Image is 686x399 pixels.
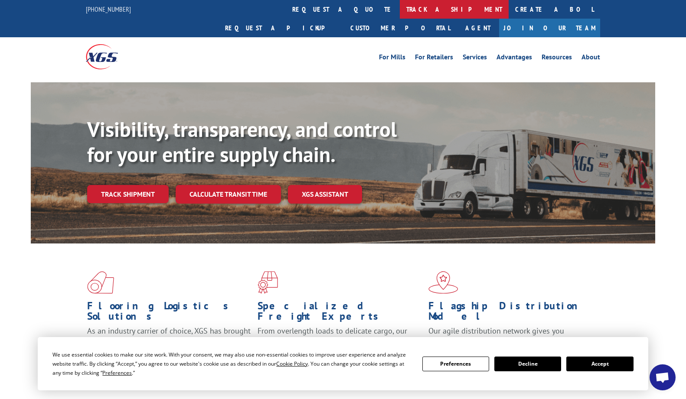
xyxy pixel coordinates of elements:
[566,357,633,371] button: Accept
[288,185,362,204] a: XGS ASSISTANT
[494,357,561,371] button: Decline
[219,19,344,37] a: Request a pickup
[428,301,592,326] h1: Flagship Distribution Model
[176,185,281,204] a: Calculate transit time
[497,54,532,63] a: Advantages
[422,357,489,371] button: Preferences
[258,326,421,364] p: From overlength loads to delicate cargo, our experienced staff knows the best way to move your fr...
[428,271,458,294] img: xgs-icon-flagship-distribution-model-red
[87,271,114,294] img: xgs-icon-total-supply-chain-intelligence-red
[87,301,251,326] h1: Flooring Logistics Solutions
[87,116,397,168] b: Visibility, transparency, and control for your entire supply chain.
[86,5,131,13] a: [PHONE_NUMBER]
[499,19,600,37] a: Join Our Team
[258,271,278,294] img: xgs-icon-focused-on-flooring-red
[581,54,600,63] a: About
[52,350,412,377] div: We use essential cookies to make our site work. With your consent, we may also use non-essential ...
[542,54,572,63] a: Resources
[463,54,487,63] a: Services
[457,19,499,37] a: Agent
[87,185,169,203] a: Track shipment
[428,326,588,346] span: Our agile distribution network gives you nationwide inventory management on demand.
[102,369,132,376] span: Preferences
[258,301,421,326] h1: Specialized Freight Experts
[276,360,308,367] span: Cookie Policy
[87,326,251,357] span: As an industry carrier of choice, XGS has brought innovation and dedication to flooring logistics...
[344,19,457,37] a: Customer Portal
[415,54,453,63] a: For Retailers
[379,54,405,63] a: For Mills
[650,364,676,390] div: Open chat
[38,337,648,390] div: Cookie Consent Prompt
